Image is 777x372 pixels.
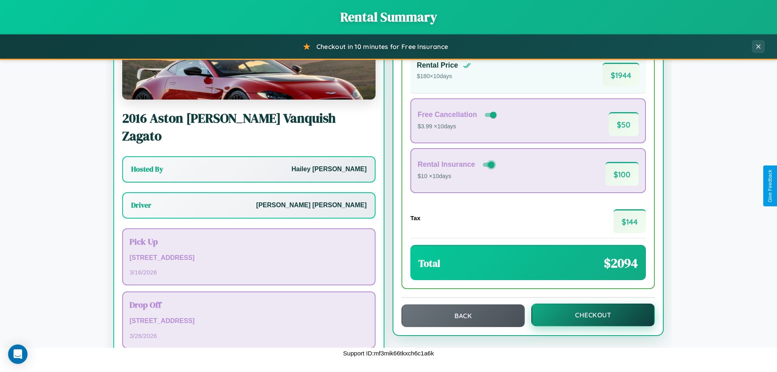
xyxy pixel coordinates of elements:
[531,304,655,326] button: Checkout
[129,299,368,310] h3: Drop Off
[129,252,368,264] p: [STREET_ADDRESS]
[129,267,368,278] p: 3 / 16 / 2026
[129,315,368,327] p: [STREET_ADDRESS]
[614,209,646,233] span: $ 144
[418,160,475,169] h4: Rental Insurance
[603,63,639,87] span: $ 1944
[410,215,420,221] h4: Tax
[609,112,639,136] span: $ 50
[131,200,151,210] h3: Driver
[291,164,367,175] p: Hailey [PERSON_NAME]
[418,121,498,132] p: $3.99 × 10 days
[129,236,368,247] h3: Pick Up
[122,109,376,145] h2: 2016 Aston [PERSON_NAME] Vanquish Zagato
[316,43,448,51] span: Checkout in 10 minutes for Free Insurance
[131,164,163,174] h3: Hosted By
[8,344,28,364] div: Open Intercom Messenger
[129,330,368,341] p: 3 / 26 / 2026
[417,61,458,70] h4: Rental Price
[401,304,525,327] button: Back
[418,257,440,270] h3: Total
[604,254,638,272] span: $ 2094
[767,170,773,202] div: Give Feedback
[256,200,367,211] p: [PERSON_NAME] [PERSON_NAME]
[417,71,471,82] p: $ 180 × 10 days
[605,162,639,186] span: $ 100
[418,111,477,119] h4: Free Cancellation
[8,8,769,26] h1: Rental Summary
[343,348,434,359] p: Support ID: mf3mik66tkxch6c1a6k
[418,171,496,182] p: $10 × 10 days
